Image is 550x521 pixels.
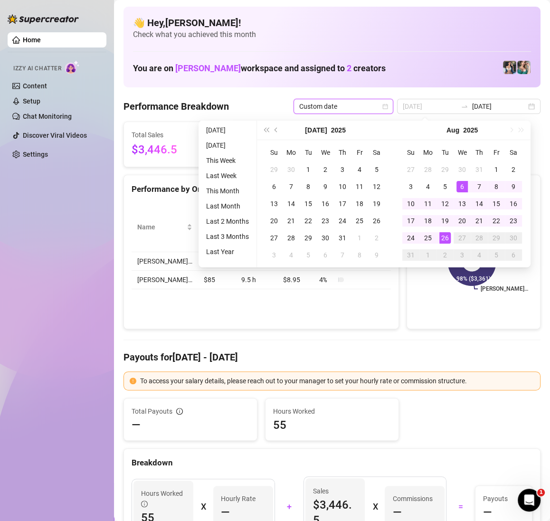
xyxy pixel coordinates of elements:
th: Su [402,144,419,161]
span: — [392,505,401,520]
a: Discover Viral Videos [23,132,87,139]
td: 9.5 h [236,271,277,289]
td: 2025-08-01 [488,161,505,178]
div: 3 [405,181,417,192]
td: 2025-08-22 [488,212,505,229]
span: exclamation-circle [130,378,136,384]
div: 30 [320,232,331,244]
td: 2025-07-04 [351,161,368,178]
div: 4 [474,249,485,261]
td: 2025-07-08 [300,178,317,195]
button: Choose a month [305,121,327,140]
div: 16 [508,198,519,209]
th: Th [471,144,488,161]
th: Th [334,144,351,161]
div: 7 [474,181,485,192]
li: [DATE] [202,124,253,136]
div: 2 [439,249,451,261]
div: 20 [268,215,280,227]
div: 25 [354,215,365,227]
a: Content [23,82,47,90]
td: 2025-07-03 [334,161,351,178]
div: 23 [508,215,519,227]
th: Sa [368,144,385,161]
td: 2025-08-31 [402,246,419,264]
td: 2025-08-02 [505,161,522,178]
button: Choose a year [331,121,346,140]
div: 2 [371,232,382,244]
article: Commissions [392,493,432,504]
th: Tu [436,144,454,161]
span: — [221,505,230,520]
td: 2025-08-05 [300,246,317,264]
div: 20 [456,215,468,227]
button: Previous month (PageUp) [271,121,282,140]
div: 26 [371,215,382,227]
div: 22 [303,215,314,227]
td: $3,361.5 [198,252,236,271]
article: Hourly Rate [221,493,256,504]
span: Payouts [483,493,524,504]
div: 6 [508,249,519,261]
td: 2025-08-20 [454,212,471,229]
span: Sales [313,486,358,496]
div: 10 [405,198,417,209]
td: 2025-07-10 [334,178,351,195]
div: 31 [405,249,417,261]
td: 2025-08-29 [488,229,505,246]
span: Hours Worked [141,488,186,509]
td: 2025-07-28 [283,229,300,246]
div: 8 [303,181,314,192]
a: Chat Monitoring [23,113,72,120]
td: 2025-08-08 [488,178,505,195]
td: 2025-07-02 [317,161,334,178]
span: calendar [382,104,388,109]
div: 23 [320,215,331,227]
input: Start date [403,101,457,112]
input: End date [472,101,526,112]
div: 1 [354,232,365,244]
img: Zaddy [517,61,531,74]
td: 2025-08-18 [419,212,436,229]
li: Last 3 Months [202,231,253,242]
div: 3 [337,164,348,175]
div: 30 [285,164,297,175]
td: [PERSON_NAME]… [132,271,198,289]
div: 31 [474,164,485,175]
div: 31 [337,232,348,244]
td: 2025-08-06 [317,246,334,264]
td: 2025-08-21 [471,212,488,229]
td: 2025-09-06 [505,246,522,264]
iframe: Intercom live chat [518,489,541,512]
span: [PERSON_NAME] [175,63,241,73]
td: 2025-08-17 [402,212,419,229]
div: 27 [456,232,468,244]
div: 11 [354,181,365,192]
div: 26 [439,232,451,244]
a: Home [23,36,41,44]
div: 17 [337,198,348,209]
td: 2025-07-05 [368,161,385,178]
td: 2025-08-03 [402,178,419,195]
div: 21 [474,215,485,227]
td: 2025-07-14 [283,195,300,212]
th: We [454,144,471,161]
div: 3 [456,249,468,261]
td: 2025-07-23 [317,212,334,229]
td: 2025-08-07 [334,246,351,264]
span: Hours Worked [273,406,391,417]
div: 19 [439,215,451,227]
h4: 👋 Hey, [PERSON_NAME] ! [133,16,531,29]
div: 29 [303,232,314,244]
td: 2025-07-29 [436,161,454,178]
td: 2025-08-12 [436,195,454,212]
div: 13 [456,198,468,209]
td: 2025-08-25 [419,229,436,246]
td: $8.95 [277,271,313,289]
td: 2025-08-03 [266,246,283,264]
td: 2025-08-23 [505,212,522,229]
span: info-circle [141,501,148,507]
div: 18 [354,198,365,209]
td: 2025-07-25 [351,212,368,229]
li: Last Year [202,246,253,257]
